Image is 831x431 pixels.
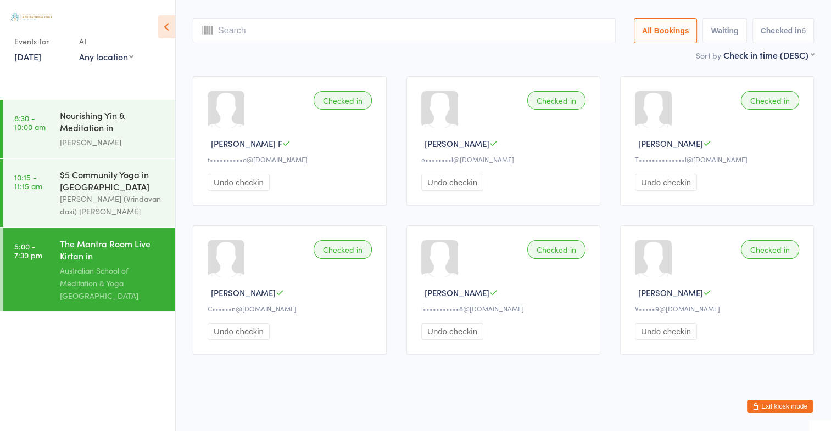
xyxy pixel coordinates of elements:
div: Checked in [527,91,585,110]
button: Undo checkin [635,174,697,191]
button: All Bookings [634,18,698,43]
button: Undo checkin [208,174,270,191]
div: $5 Community Yoga in [GEOGRAPHIC_DATA] [60,168,166,192]
div: Check in time (DESC) [723,49,814,61]
div: 6 [801,26,806,35]
div: [PERSON_NAME] [60,136,166,149]
label: Sort by [696,50,721,61]
span: [PERSON_NAME] [211,287,276,298]
button: Undo checkin [208,323,270,340]
div: Nourishing Yin & Meditation in [GEOGRAPHIC_DATA] [60,109,166,136]
button: Undo checkin [635,323,697,340]
div: Any location [79,50,133,63]
input: Search [193,18,616,43]
div: C••••••n@[DOMAIN_NAME] [208,304,375,313]
button: Undo checkin [421,323,483,340]
div: [PERSON_NAME] (Vrindavan dasi) [PERSON_NAME] [60,192,166,218]
div: Checked in [741,240,799,259]
div: Australian School of Meditation & Yoga [GEOGRAPHIC_DATA] [60,264,166,302]
a: 8:30 -10:00 amNourishing Yin & Meditation in [GEOGRAPHIC_DATA][PERSON_NAME] [3,100,175,158]
span: [PERSON_NAME] [638,138,703,149]
button: Exit kiosk mode [747,400,813,413]
div: Checked in [741,91,799,110]
a: 10:15 -11:15 am$5 Community Yoga in [GEOGRAPHIC_DATA][PERSON_NAME] (Vrindavan dasi) [PERSON_NAME] [3,159,175,227]
div: Checked in [314,91,372,110]
time: 8:30 - 10:00 am [14,114,46,131]
div: Checked in [527,240,585,259]
a: 5:00 -7:30 pmThe Mantra Room Live Kirtan in [GEOGRAPHIC_DATA]Australian School of Meditation & Yo... [3,228,175,311]
div: t••••••••••o@[DOMAIN_NAME] [208,155,375,164]
button: Undo checkin [421,174,483,191]
img: Australian School of Meditation & Yoga (Gold Coast) [11,13,52,21]
span: [PERSON_NAME] F [211,138,282,149]
div: Checked in [314,240,372,259]
a: [DATE] [14,50,41,63]
div: l•••••••••••8@[DOMAIN_NAME] [421,304,589,313]
div: T••••••••••••••l@[DOMAIN_NAME] [635,155,802,164]
span: [PERSON_NAME] [425,138,489,149]
div: At [79,32,133,50]
div: e••••••••l@[DOMAIN_NAME] [421,155,589,164]
time: 10:15 - 11:15 am [14,173,42,190]
button: Waiting [702,18,746,43]
button: Checked in6 [752,18,815,43]
time: 5:00 - 7:30 pm [14,242,42,259]
div: V•••••9@[DOMAIN_NAME] [635,304,802,313]
div: The Mantra Room Live Kirtan in [GEOGRAPHIC_DATA] [60,237,166,264]
span: [PERSON_NAME] [638,287,703,298]
span: [PERSON_NAME] [425,287,489,298]
div: Events for [14,32,68,50]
